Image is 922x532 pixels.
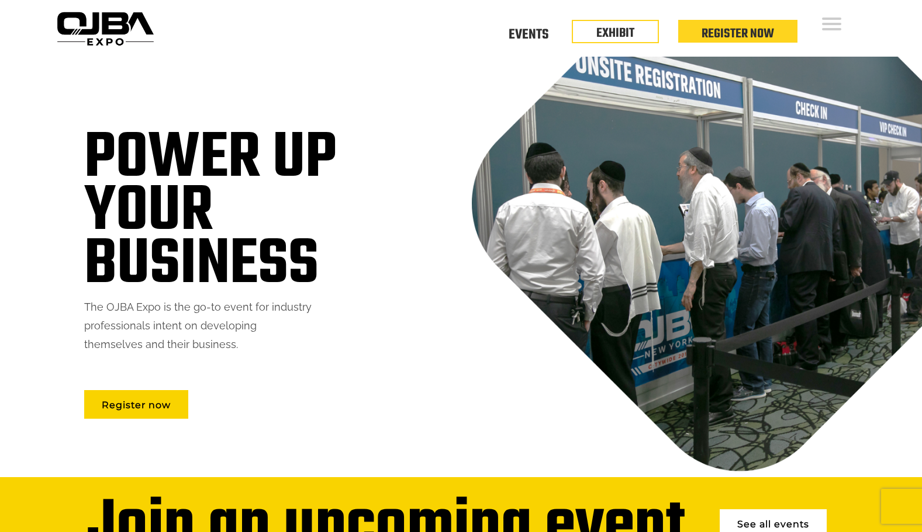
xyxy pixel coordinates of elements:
[84,298,337,354] p: The OJBA Expo is the go-to event for industry professionals intent on developing themselves and t...
[596,23,634,43] a: EXHIBIT
[84,390,188,419] a: Register now
[702,24,774,44] a: Register Now
[84,133,337,292] h1: Power up your business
